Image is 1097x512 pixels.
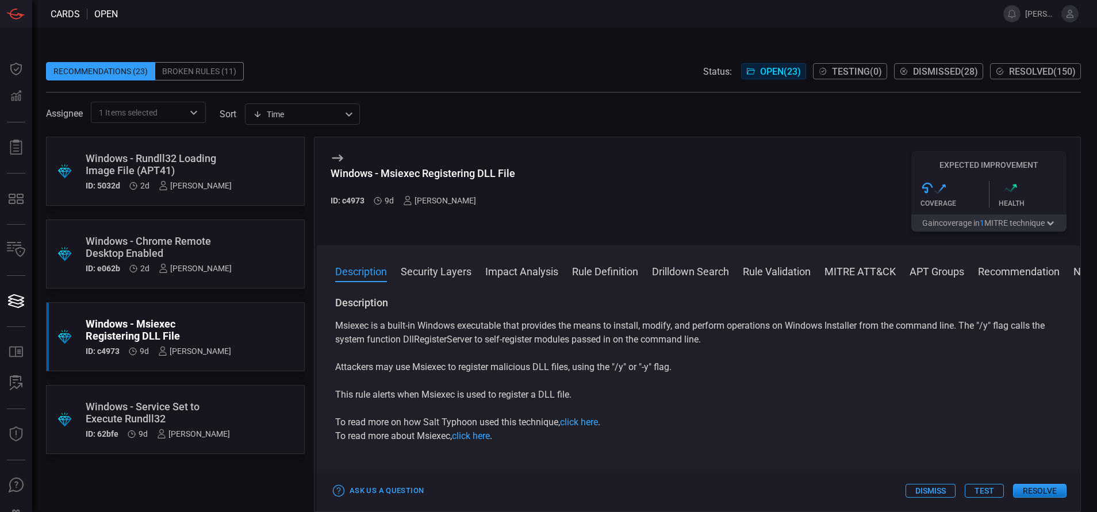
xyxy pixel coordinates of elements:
[51,9,80,20] span: Cards
[140,347,149,356] span: Aug 10, 2025 9:10 AM
[906,484,956,498] button: Dismiss
[485,264,558,278] button: Impact Analysis
[760,66,801,77] span: Open ( 23 )
[2,421,30,448] button: Threat Intelligence
[894,63,983,79] button: Dismissed(28)
[652,264,729,278] button: Drilldown Search
[385,196,394,205] span: Aug 10, 2025 9:10 AM
[86,401,230,425] div: Windows - Service Set to Execute Rundll32
[86,318,231,342] div: Windows - Msiexec Registering DLL File
[94,9,118,20] span: open
[911,214,1067,232] button: Gaincoverage in1MITRE technique
[1025,9,1057,18] span: [PERSON_NAME].[PERSON_NAME]
[452,430,490,441] a: click here
[913,66,978,77] span: Dismissed ( 28 )
[140,264,149,273] span: Aug 17, 2025 9:25 AM
[335,319,1062,347] p: Msiexec is a built-in Windows executable that provides the means to install, modify, and perform ...
[158,347,231,356] div: [PERSON_NAME]
[335,296,1062,310] h3: Description
[401,264,471,278] button: Security Layers
[86,181,120,190] h5: ID: 5032d
[978,264,1060,278] button: Recommendation
[331,167,515,179] div: Windows - Msiexec Registering DLL File
[86,347,120,356] h5: ID: c4973
[140,181,149,190] span: Aug 17, 2025 9:26 AM
[139,429,148,438] span: Aug 10, 2025 9:09 AM
[99,107,158,118] span: 1 Items selected
[832,66,882,77] span: Testing ( 0 )
[46,108,83,119] span: Assignee
[2,338,30,366] button: Rule Catalog
[331,482,427,500] button: Ask Us a Question
[157,429,230,438] div: [PERSON_NAME]
[1013,484,1067,498] button: Resolve
[335,388,1062,402] p: This rule alerts when Msiexec is used to register a DLL file.
[703,66,732,77] span: Status:
[159,264,232,273] div: [PERSON_NAME]
[2,185,30,213] button: MITRE - Detection Posture
[335,415,1062,429] p: To read more on how Salt Typhoon used this technique, .
[572,264,638,278] button: Rule Definition
[743,264,811,278] button: Rule Validation
[86,235,232,259] div: Windows - Chrome Remote Desktop Enabled
[86,429,118,438] h5: ID: 62bfe
[155,62,244,80] div: Broken Rules (11)
[220,109,236,120] label: sort
[965,484,1004,498] button: Test
[813,63,887,79] button: Testing(0)
[560,417,598,428] a: click here
[2,134,30,161] button: Reports
[2,55,30,83] button: Dashboard
[253,109,342,120] div: Time
[2,287,30,315] button: Cards
[824,264,896,278] button: MITRE ATT&CK
[980,218,984,228] span: 1
[331,196,365,205] h5: ID: c4973
[403,196,476,205] div: [PERSON_NAME]
[159,181,232,190] div: [PERSON_NAME]
[46,62,155,80] div: Recommendations (23)
[990,63,1081,79] button: Resolved(150)
[911,160,1067,170] h5: Expected Improvement
[86,264,120,273] h5: ID: e062b
[86,152,232,176] div: Windows - Rundll32 Loading Image File (APT41)
[999,199,1067,207] div: Health
[2,236,30,264] button: Inventory
[920,199,989,207] div: Coverage
[335,429,1062,443] p: To read more about Msiexec, .
[2,472,30,499] button: Ask Us A Question
[186,105,202,121] button: Open
[2,83,30,110] button: Detections
[335,360,1062,374] p: Attackers may use Msiexec to register malicious DLL files, using the "/y" or "-y" flag.
[2,369,30,397] button: ALERT ANALYSIS
[1009,66,1076,77] span: Resolved ( 150 )
[741,63,806,79] button: Open(23)
[910,264,964,278] button: APT Groups
[335,264,387,278] button: Description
